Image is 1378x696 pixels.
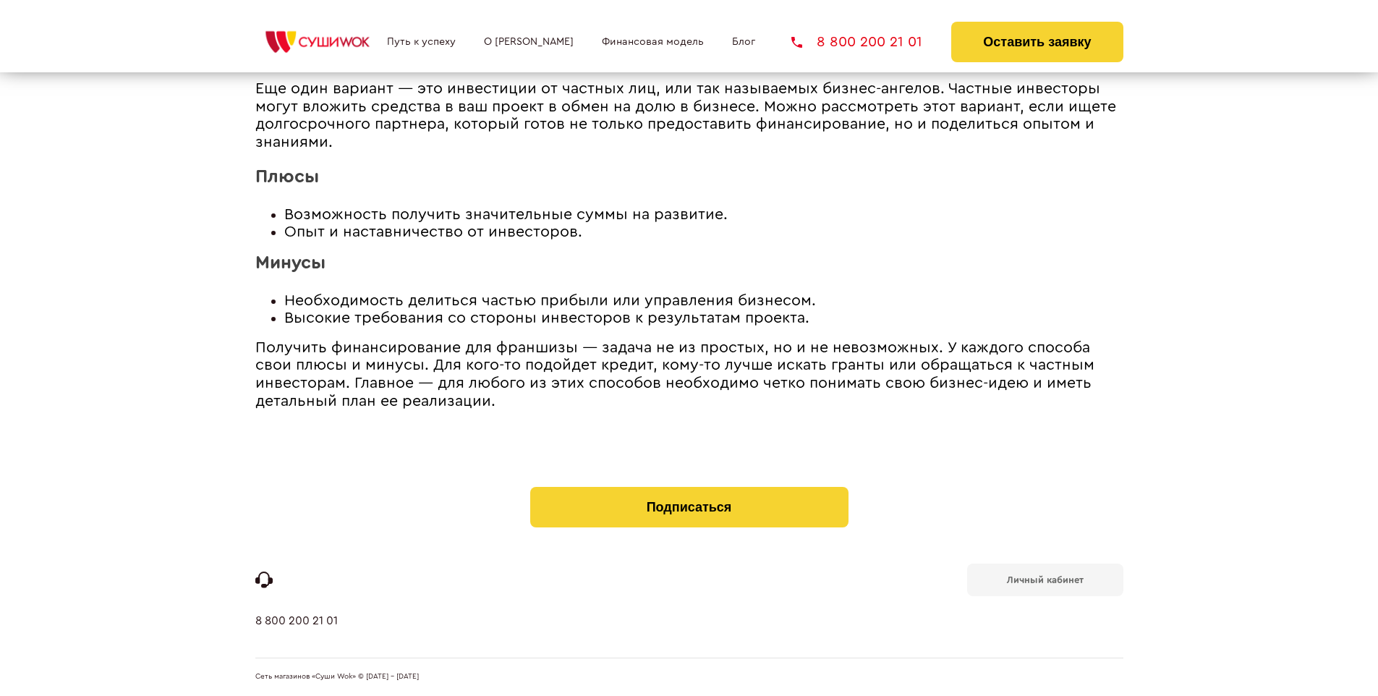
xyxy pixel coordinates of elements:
[255,254,326,272] span: Минусы
[284,207,728,222] span: Возможность получить значительные суммы на развитие.
[817,35,922,49] span: 8 800 200 21 01
[387,36,456,48] a: Путь к успеху
[967,564,1123,596] a: Личный кабинет
[484,36,574,48] a: О [PERSON_NAME]
[791,35,922,49] a: 8 800 200 21 01
[602,36,704,48] a: Финансовая модель
[255,340,1094,409] span: Получить финансирование для франшизы — задача не из простых, но и не невозможных. У каждого спосо...
[284,310,809,326] span: Высокие требования со стороны инвесторов к результатам проекта.
[284,293,816,308] span: Необходимость делиться частью прибыли или управления бизнесом.
[732,36,755,48] a: Блог
[951,22,1123,62] button: Оставить заявку
[255,673,419,682] span: Сеть магазинов «Суши Wok» © [DATE] - [DATE]
[1007,575,1084,585] b: Личный кабинет
[255,81,1116,150] span: Еще один вариант — это инвестиции от частных лиц, или так называемых бизнес-ангелов. Частные инве...
[255,168,319,186] span: Плюсы
[255,614,338,658] a: 8 800 200 21 01
[284,224,582,239] span: Опыт и наставничество от инвесторов.
[530,487,849,527] button: Подписаться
